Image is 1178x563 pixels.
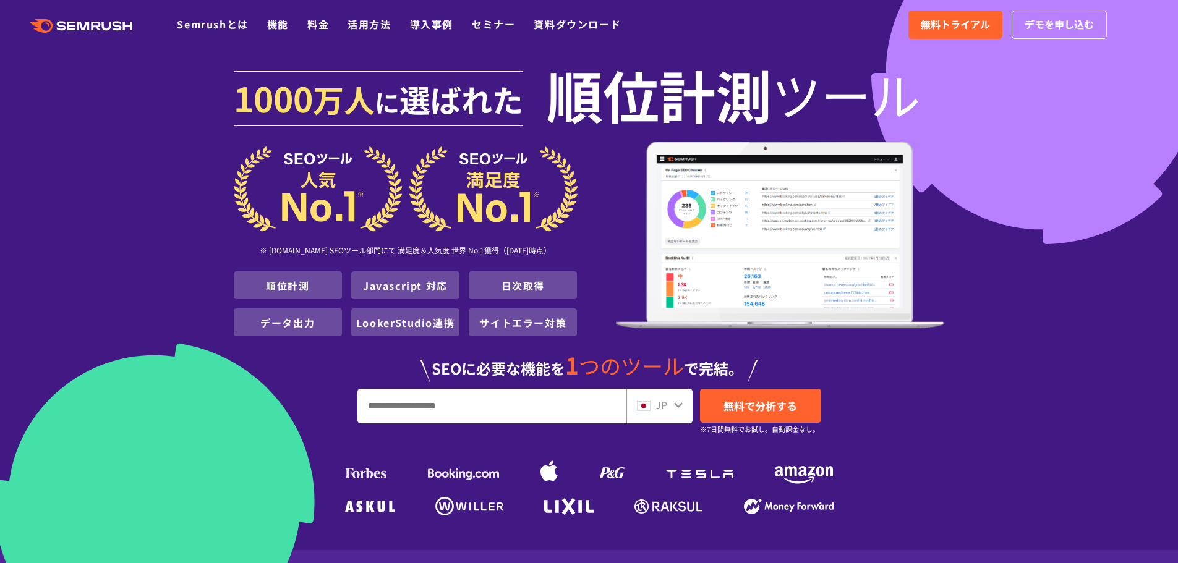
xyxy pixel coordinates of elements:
a: 活用方法 [348,17,391,32]
span: つのツール [579,350,684,381]
div: ※ [DOMAIN_NAME] SEOツール部門にて 満足度＆人気度 世界 No.1獲得（[DATE]時点） [234,232,578,271]
a: 順位計測 [266,278,309,293]
a: 無料トライアル [908,11,1002,39]
a: Semrushとは [177,17,248,32]
a: Javascript 対応 [363,278,448,293]
small: ※7日間無料でお試し。自動課金なし。 [700,423,819,435]
a: サイトエラー対策 [479,315,566,330]
span: 順位計測 [547,69,772,119]
span: 万人 [313,77,375,121]
a: 機能 [267,17,289,32]
a: 無料で分析する [700,389,821,423]
span: 選ばれた [399,77,523,121]
a: デモを申し込む [1012,11,1107,39]
input: URL、キーワードを入力してください [358,389,626,423]
a: データ出力 [260,315,315,330]
a: 日次取得 [502,278,545,293]
span: 無料で分析する [723,398,797,413]
a: セミナー [472,17,515,32]
span: 無料トライアル [921,17,990,33]
span: 1 [565,348,579,381]
span: JP [655,397,667,412]
span: に [375,84,399,120]
span: で完結。 [684,357,743,379]
span: 1000 [234,73,313,122]
a: 資料ダウンロード [534,17,621,32]
a: LookerStudio連携 [356,315,455,330]
span: ツール [772,69,920,119]
div: SEOに必要な機能を [234,341,945,382]
a: 導入事例 [410,17,453,32]
a: 料金 [307,17,329,32]
span: デモを申し込む [1025,17,1094,33]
